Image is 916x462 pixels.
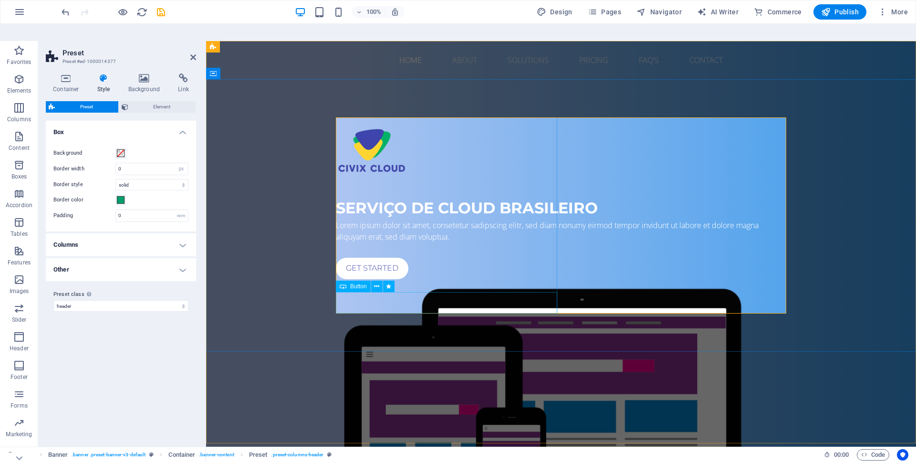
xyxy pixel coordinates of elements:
[60,7,71,18] i: Undo: Edit headline (Ctrl+Z)
[249,449,268,461] span: Click to select. Double-click to edit
[46,73,90,94] h4: Container
[46,258,196,281] h4: Other
[6,201,32,209] p: Accordion
[327,452,332,457] i: This element is a customizable preset
[7,87,31,94] p: Elements
[11,173,27,180] p: Boxes
[633,4,686,20] button: Navigator
[53,166,115,171] label: Border width
[697,7,739,17] span: AI Writer
[754,7,802,17] span: Commerce
[46,233,196,256] h4: Columns
[53,147,115,159] label: Background
[10,287,29,295] p: Images
[588,7,621,17] span: Pages
[366,6,381,18] h6: 100%
[874,4,912,20] button: More
[53,179,115,190] label: Border style
[271,449,323,461] span: . preset-columns-header
[10,230,28,238] p: Tables
[878,7,908,17] span: More
[199,449,234,461] span: . banner-content
[533,4,576,20] div: Design (Ctrl+Alt+Y)
[8,259,31,266] p: Features
[117,6,128,18] button: Click here to leave preview mode and continue editing
[821,7,859,17] span: Publish
[60,6,71,18] button: undo
[750,4,806,20] button: Commerce
[636,7,682,17] span: Navigator
[53,289,188,300] label: Preset class
[533,4,576,20] button: Design
[834,449,849,461] span: 00 00
[841,451,842,458] span: :
[156,7,167,18] i: Save (Ctrl+S)
[7,58,31,66] p: Favorites
[136,6,147,18] button: reload
[155,6,167,18] button: save
[352,6,385,18] button: 100%
[9,144,30,152] p: Content
[136,7,147,18] i: Reload page
[62,49,196,57] h2: Preset
[171,73,196,94] h4: Link
[131,101,193,113] span: Element
[813,4,866,20] button: Publish
[693,4,742,20] button: AI Writer
[584,4,625,20] button: Pages
[53,213,115,218] label: Padding
[537,7,572,17] span: Design
[12,316,27,324] p: Slider
[46,101,118,113] button: Preset
[48,449,332,461] nav: breadcrumb
[824,449,849,461] h6: Session time
[58,101,115,113] span: Preset
[10,373,28,381] p: Footer
[10,402,28,409] p: Forms
[8,449,34,461] a: Click to cancel selection. Double-click to open Pages
[10,345,29,352] p: Header
[350,283,367,289] span: Button
[175,210,188,221] div: rem
[897,449,908,461] button: Usercentrics
[62,57,177,66] h3: Preset #ed-1000014377
[46,121,196,138] h4: Box
[6,430,32,438] p: Marketing
[121,73,171,94] h4: Background
[119,101,196,113] button: Element
[90,73,121,94] h4: Style
[7,115,31,123] p: Columns
[861,449,885,461] span: Code
[391,8,399,16] i: On resize automatically adjust zoom level to fit chosen device.
[857,449,889,461] button: Code
[53,194,115,206] label: Border color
